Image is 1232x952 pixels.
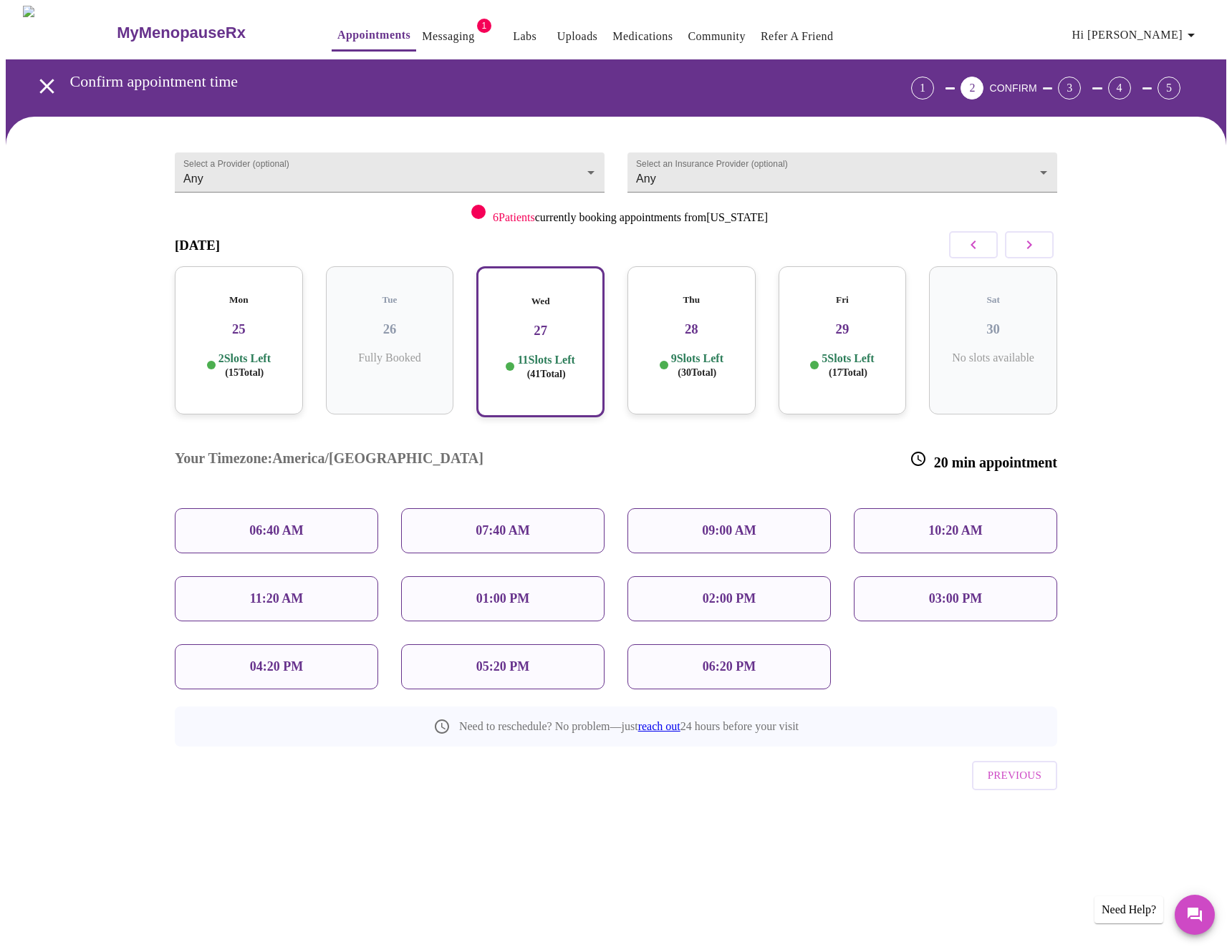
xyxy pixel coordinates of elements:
div: Need Help? [1094,896,1163,923]
h5: Wed [489,296,592,307]
img: MyMenopauseRx Logo [23,6,115,59]
div: Any [627,152,1057,193]
span: ( 41 Total) [527,369,566,379]
h3: [DATE] [175,238,220,253]
div: Any [175,152,605,193]
div: 3 [1058,77,1081,99]
p: 02:00 PM [703,591,756,606]
p: 05:20 PM [476,659,529,674]
span: ( 17 Total) [829,367,867,378]
a: reach out [638,720,680,732]
a: Refer a Friend [761,26,834,47]
p: 07:40 AM [476,523,530,538]
p: Need to reschedule? No problem—just 24 hours before your visit [459,720,799,733]
p: 9 Slots Left [671,351,723,379]
button: Medications [607,22,678,51]
p: 10:20 AM [928,523,983,538]
h3: Your Timezone: America/[GEOGRAPHIC_DATA] [175,450,483,471]
div: 2 [961,77,983,99]
a: Appointments [337,25,410,45]
button: open drawer [26,65,68,107]
h3: 25 [186,321,292,337]
p: 03:00 PM [929,591,982,606]
div: 5 [1158,77,1180,99]
p: 11 Slots Left [517,353,574,381]
h3: 29 [790,321,895,337]
a: Community [688,26,746,47]
p: 04:20 PM [250,659,303,674]
h3: 27 [489,323,592,339]
span: 6 Patients [493,211,535,223]
button: Messaging [416,22,480,51]
p: Fully Booked [337,351,443,364]
h5: Tue [337,294,443,306]
h3: 30 [940,321,1046,337]
p: 01:00 PM [476,591,529,606]
h3: MyMenopauseRx [117,24,246,42]
span: 1 [477,19,491,33]
span: ( 30 Total) [678,367,716,378]
a: MyMenopauseRx [115,8,303,58]
h3: Confirm appointment time [70,72,832,91]
h5: Sat [940,294,1046,306]
button: Uploads [552,22,604,51]
a: Uploads [557,26,598,47]
button: Hi [PERSON_NAME] [1067,21,1205,49]
span: Previous [988,766,1041,785]
h3: 20 min appointment [910,450,1057,471]
button: Refer a Friend [755,22,839,51]
span: Hi [PERSON_NAME] [1072,25,1200,45]
span: ( 15 Total) [225,367,264,378]
a: Labs [513,26,536,47]
h5: Thu [639,294,744,306]
h3: 28 [639,321,744,337]
p: currently booking appointments from [US_STATE] [493,211,768,224]
p: 2 Slots Left [218,351,271,379]
button: Appointments [332,21,416,52]
button: Labs [502,22,548,51]
button: Community [682,22,751,51]
p: 09:00 AM [702,523,756,538]
p: 06:20 PM [703,659,756,674]
p: No slots available [940,351,1046,364]
p: 06:40 AM [249,523,304,538]
button: Messages [1175,895,1215,935]
div: 1 [911,77,934,99]
h3: 26 [337,321,443,337]
p: 11:20 AM [250,591,304,606]
span: CONFIRM [989,82,1036,94]
button: Previous [972,761,1057,790]
div: 4 [1108,77,1131,99]
h5: Fri [790,294,895,306]
p: 5 Slots Left [822,351,874,379]
a: Medications [612,26,673,47]
h5: Mon [186,294,292,306]
a: Messaging [422,26,474,47]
